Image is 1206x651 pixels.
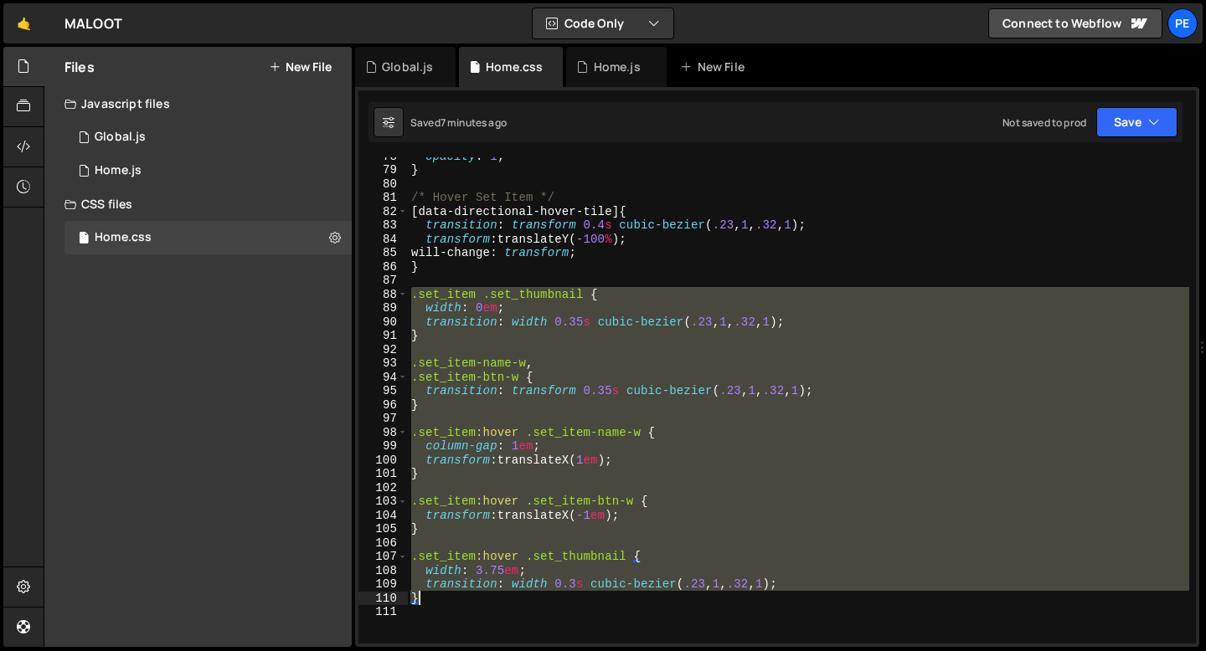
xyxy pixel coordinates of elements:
[410,115,507,130] div: Saved
[64,120,352,154] div: 16127/43325.js
[358,577,408,592] div: 109
[1096,107,1178,137] button: Save
[486,59,543,75] div: Home.css
[358,343,408,357] div: 92
[358,163,408,177] div: 79
[358,439,408,454] div: 99
[358,522,408,536] div: 105
[358,274,408,288] div: 87
[382,59,433,75] div: Global.js
[358,495,408,509] div: 103
[358,412,408,426] div: 97
[358,301,408,315] div: 89
[680,59,750,75] div: New File
[358,205,408,219] div: 82
[358,218,408,233] div: 83
[358,329,408,343] div: 91
[358,426,408,440] div: 98
[358,371,408,385] div: 94
[358,550,408,564] div: 107
[988,8,1162,38] a: Connect to Webflow
[95,230,152,245] div: Home.css
[64,154,352,187] div: 16127/43336.js
[358,592,408,606] div: 110
[44,87,352,120] div: Javascript files
[358,564,408,578] div: 108
[358,536,408,551] div: 106
[358,356,408,371] div: 93
[1002,115,1086,130] div: Not saved to prod
[358,398,408,413] div: 96
[269,60,332,74] button: New File
[64,58,95,76] h2: Files
[95,163,142,178] div: Home.js
[358,315,408,330] div: 90
[44,187,352,221] div: CSS files
[3,3,44,44] a: 🤙
[358,454,408,468] div: 100
[358,481,408,495] div: 102
[358,288,408,302] div: 88
[358,384,408,398] div: 95
[533,8,673,38] button: Code Only
[95,130,146,145] div: Global.js
[358,191,408,205] div: 81
[441,115,507,130] div: 7 minutes ago
[358,605,408,619] div: 111
[358,177,408,192] div: 80
[64,221,352,254] div: 16127/43667.css
[358,260,408,274] div: 86
[64,13,122,33] div: MALOOT
[358,246,408,260] div: 85
[358,509,408,523] div: 104
[594,59,641,75] div: Home.js
[358,233,408,247] div: 84
[1167,8,1198,38] a: Pe
[358,467,408,481] div: 101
